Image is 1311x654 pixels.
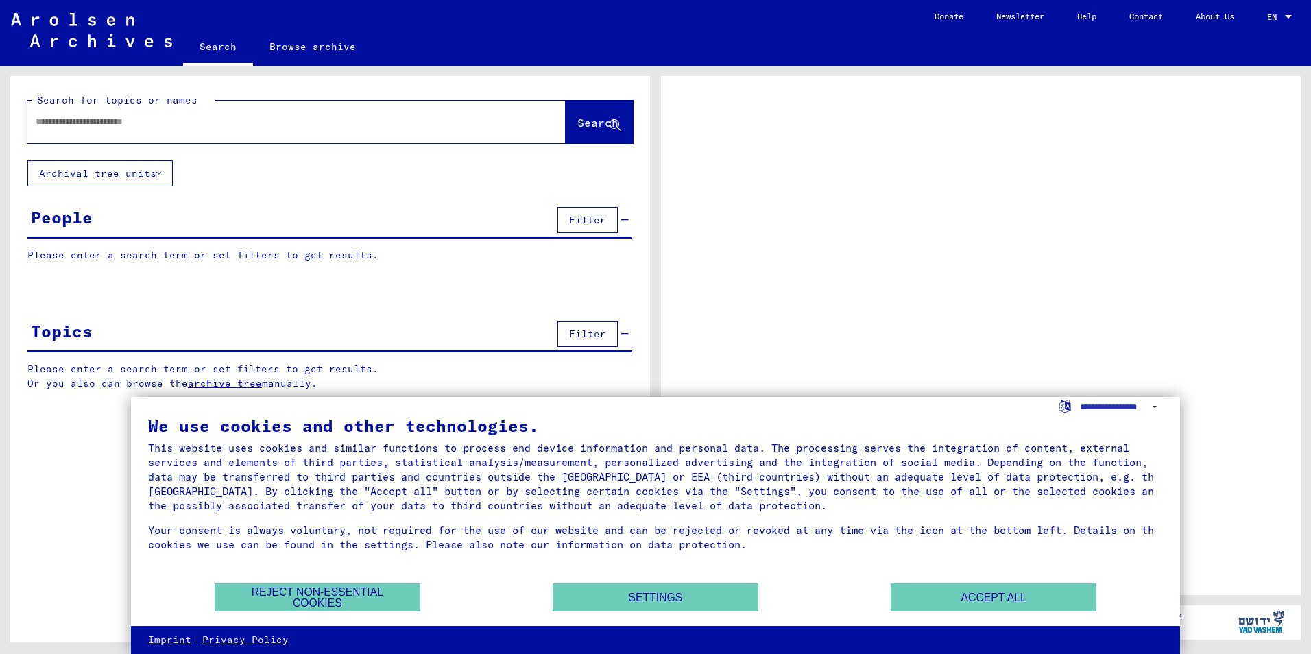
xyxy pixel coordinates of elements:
p: Please enter a search term or set filters to get results. [27,248,632,263]
div: Topics [31,319,93,343]
img: Arolsen_neg.svg [11,13,172,47]
span: Filter [569,328,606,340]
span: EN [1267,12,1282,22]
img: yv_logo.png [1236,605,1287,639]
button: Archival tree units [27,160,173,186]
button: Accept all [891,583,1096,611]
p: Please enter a search term or set filters to get results. Or you also can browse the manually. [27,362,633,391]
mat-label: Search for topics or names [37,94,197,106]
button: Search [566,101,633,143]
button: Filter [557,207,618,233]
button: Settings [553,583,758,611]
a: Browse archive [253,30,372,63]
div: We use cookies and other technologies. [148,417,1163,434]
span: Search [577,116,618,130]
div: Your consent is always voluntary, not required for the use of our website and can be rejected or ... [148,523,1163,552]
div: This website uses cookies and similar functions to process end device information and personal da... [148,441,1163,513]
span: Filter [569,214,606,226]
a: Privacy Policy [202,633,289,647]
div: People [31,205,93,230]
button: Reject non-essential cookies [215,583,420,611]
a: Imprint [148,633,191,647]
a: Search [183,30,253,66]
a: archive tree [188,377,262,389]
button: Filter [557,321,618,347]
